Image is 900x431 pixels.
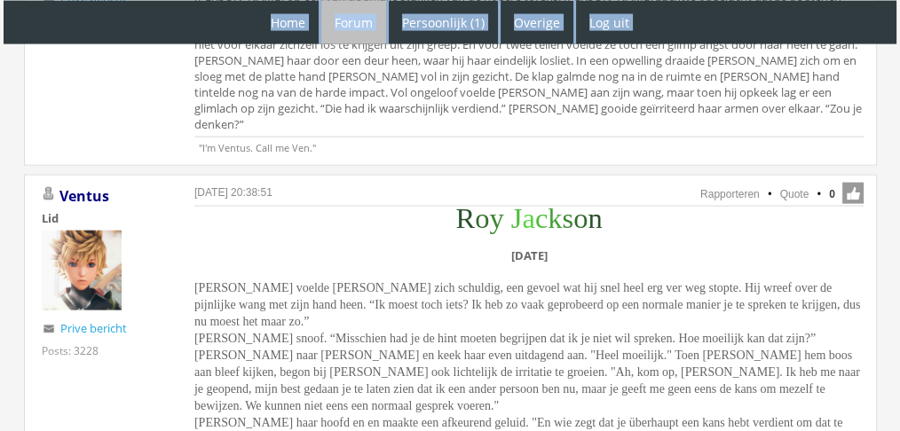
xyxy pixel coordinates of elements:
span: c [535,202,548,234]
span: a [522,202,534,234]
a: [DATE] 20:38:51 [194,186,272,199]
span: 0 [829,186,835,202]
a: Ventus [59,186,109,206]
p: "I'm Ventus. Call me Ven." [194,137,864,154]
span: Like deze post [842,183,864,204]
a: Prive bericht [60,320,127,336]
img: Ventus [42,231,122,310]
img: Gebruiker is offline [42,187,56,201]
div: Posts: 3228 [42,343,99,358]
span: o [475,202,489,234]
a: Rapporteren [700,188,760,200]
div: Lid [42,210,166,226]
span: s [563,202,574,234]
span: o [573,202,588,234]
span: n [588,202,602,234]
span: J [511,202,523,234]
span: R [455,202,475,234]
b: [DATE] [511,247,548,263]
a: Quote [780,188,809,200]
span: k [548,202,562,234]
span: y [489,202,503,234]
